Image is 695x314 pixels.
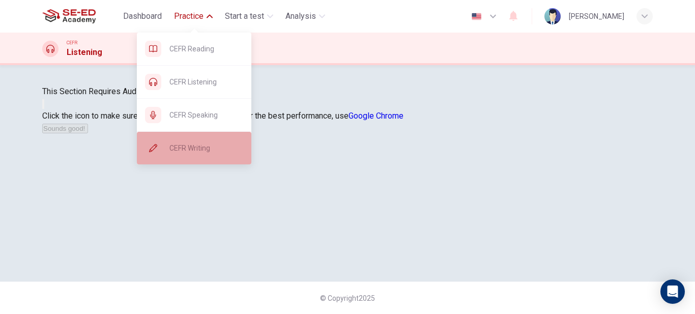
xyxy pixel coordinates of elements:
div: Open Intercom Messenger [660,279,685,304]
span: CEFR Writing [169,142,243,154]
span: Click the icon to make sure you can hear the tune clearly. [42,111,241,121]
div: CEFR Speaking [137,99,251,131]
span: CEFR Reading [169,43,243,55]
span: This Section Requires Audio [42,87,143,96]
span: Analysis [285,10,316,22]
img: SE-ED Academy logo [42,6,96,26]
div: [PERSON_NAME] [569,10,624,22]
a: SE-ED Academy logo [42,6,119,26]
span: © Copyright 2025 [320,294,375,302]
span: Dashboard [123,10,162,22]
div: CEFR Writing [137,132,251,164]
button: Dashboard [119,7,166,25]
span: Start a test [225,10,264,22]
h1: Listening [67,46,102,59]
button: Start a test [221,7,277,25]
img: Profile picture [544,8,561,24]
span: Practice [174,10,204,22]
button: Sounds good! [42,124,88,133]
img: en [470,13,483,20]
span: For the best performance, use [241,111,403,121]
span: CEFR [67,39,77,46]
a: Google Chrome [349,111,403,121]
div: CEFR Reading [137,33,251,65]
div: CEFR Listening [137,66,251,98]
button: Analysis [281,7,329,25]
span: CEFR Listening [169,76,243,88]
button: Practice [170,7,217,25]
span: CEFR Speaking [169,109,243,121]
